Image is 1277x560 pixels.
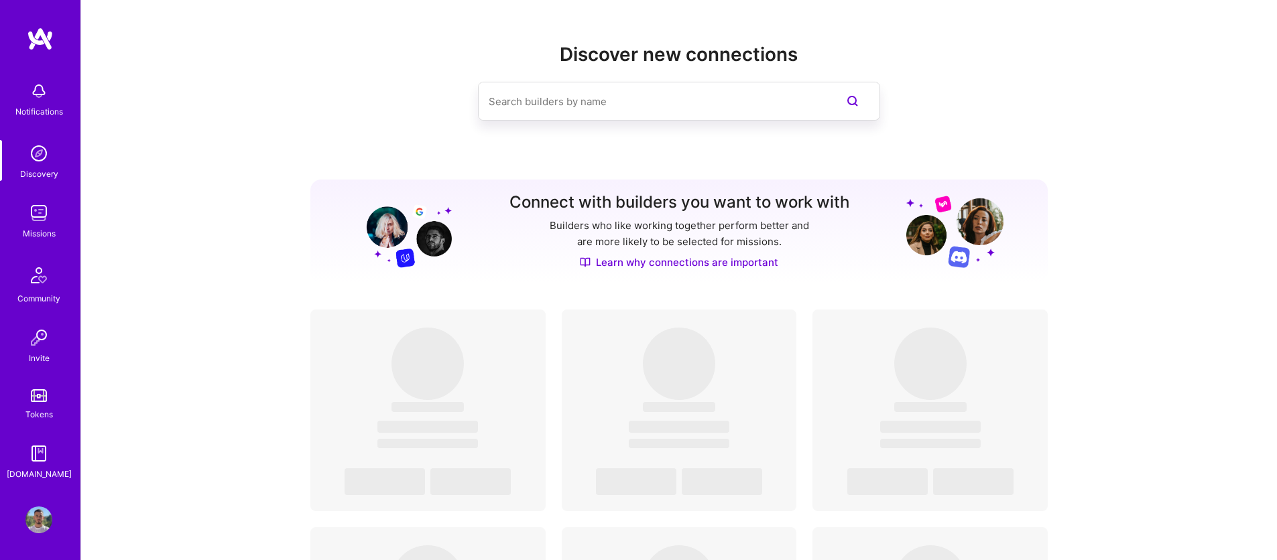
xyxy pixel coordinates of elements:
a: Learn why connections are important [580,255,778,269]
div: Tokens [25,407,53,421]
img: Discover [580,257,591,268]
span: ‌ [377,421,478,433]
img: logo [27,27,54,51]
img: bell [25,78,52,104]
div: Invite [29,351,50,365]
i: icon SearchPurple [845,93,861,109]
span: ‌ [345,468,425,495]
div: Discovery [20,167,58,181]
img: discovery [25,140,52,167]
span: ‌ [894,328,967,400]
span: ‌ [894,402,967,412]
img: Grow your network [906,195,1004,268]
img: guide book [25,440,52,467]
span: ‌ [629,421,729,433]
span: ‌ [880,439,981,448]
input: Search builders by name [489,84,816,119]
img: tokens [31,389,47,402]
span: ‌ [430,468,511,495]
img: Grow your network [355,194,452,268]
img: Invite [25,324,52,351]
h2: Discover new connections [310,44,1048,66]
div: Notifications [15,104,63,119]
span: ‌ [596,468,676,495]
span: ‌ [377,439,478,448]
span: ‌ [933,468,1014,495]
span: ‌ [880,421,981,433]
div: Missions [23,226,56,240]
img: User Avatar [25,506,52,533]
span: ‌ [391,328,464,400]
span: ‌ [643,402,715,412]
span: ‌ [682,468,762,495]
span: ‌ [847,468,928,495]
p: Builders who like working together perform better and are more likely to be selected for missions. [547,218,812,250]
h3: Connect with builders you want to work with [509,193,849,212]
img: teamwork [25,200,52,226]
img: Community [23,259,55,291]
div: Community [17,291,60,305]
span: ‌ [391,402,464,412]
span: ‌ [643,328,715,400]
span: ‌ [629,439,729,448]
div: [DOMAIN_NAME] [7,467,72,481]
